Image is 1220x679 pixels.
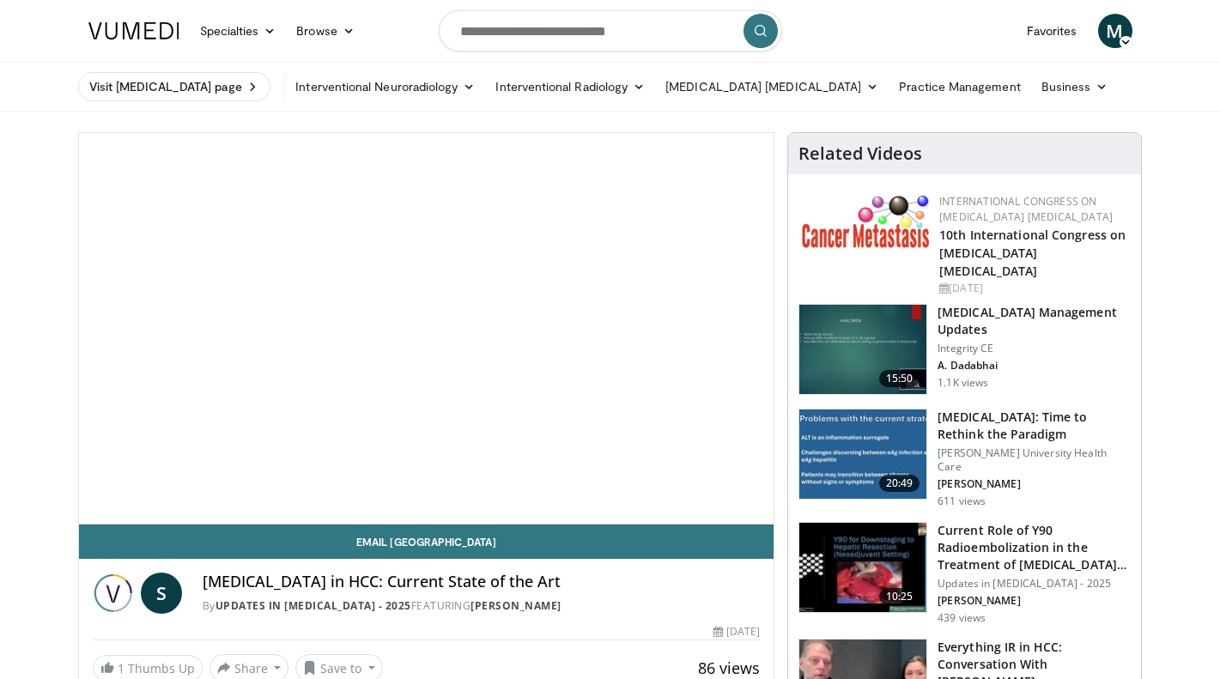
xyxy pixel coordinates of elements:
[889,70,1030,104] a: Practice Management
[799,523,926,612] img: 2d2033d6-22bc-4187-b3a1-80a0c3f14cd7.150x105_q85_crop-smart_upscale.jpg
[203,598,761,614] div: By FEATURING
[439,10,782,52] input: Search topics, interventions
[698,658,760,678] span: 86 views
[799,305,926,394] img: 8121a4fa-fc15-4415-b212-9043dbd65723.150x105_q85_crop-smart_upscale.jpg
[485,70,655,104] a: Interventional Radiology
[286,14,365,48] a: Browse
[93,573,134,614] img: Updates in Interventional Radiology - 2025
[938,477,1131,491] p: [PERSON_NAME]
[79,524,774,559] a: Email [GEOGRAPHIC_DATA]
[285,70,485,104] a: Interventional Neuroradiology
[655,70,889,104] a: [MEDICAL_DATA] [MEDICAL_DATA]
[938,611,986,625] p: 439 views
[118,660,124,676] span: 1
[938,304,1131,338] h3: [MEDICAL_DATA] Management Updates
[799,409,926,499] img: 47ed44b1-0fdc-4c81-9914-b2ec69ea4ee4.150x105_q85_crop-smart_upscale.jpg
[470,598,561,613] a: [PERSON_NAME]
[939,281,1127,296] div: [DATE]
[879,588,920,605] span: 10:25
[1031,70,1119,104] a: Business
[1098,14,1132,48] a: M
[938,359,1131,373] p: A. Dadabhai
[938,594,1131,608] p: [PERSON_NAME]
[939,227,1126,279] a: 10th International Congress on [MEDICAL_DATA] [MEDICAL_DATA]
[190,14,287,48] a: Specialties
[802,194,931,248] img: 6ff8bc22-9509-4454-a4f8-ac79dd3b8976.png.150x105_q85_autocrop_double_scale_upscale_version-0.2.png
[798,522,1131,625] a: 10:25 Current Role of Y90 Radioembolization in the Treatment of [MEDICAL_DATA]… Updates in [MEDIC...
[141,573,182,614] a: S
[79,133,774,524] video-js: Video Player
[879,475,920,492] span: 20:49
[798,304,1131,395] a: 15:50 [MEDICAL_DATA] Management Updates Integrity CE A. Dadabhai 1.1K views
[1017,14,1088,48] a: Favorites
[798,143,922,164] h4: Related Videos
[939,194,1113,224] a: International Congress on [MEDICAL_DATA] [MEDICAL_DATA]
[938,522,1131,573] h3: Current Role of Y90 Radioembolization in the Treatment of [MEDICAL_DATA]…
[938,494,986,508] p: 611 views
[938,577,1131,591] p: Updates in [MEDICAL_DATA] - 2025
[798,409,1131,508] a: 20:49 [MEDICAL_DATA]: Time to Rethink the Paradigm [PERSON_NAME] University Health Care [PERSON_N...
[215,598,411,613] a: Updates in [MEDICAL_DATA] - 2025
[713,624,760,640] div: [DATE]
[88,22,179,39] img: VuMedi Logo
[938,446,1131,474] p: [PERSON_NAME] University Health Care
[938,376,988,390] p: 1.1K views
[78,72,271,101] a: Visit [MEDICAL_DATA] page
[203,573,761,591] h4: [MEDICAL_DATA] in HCC: Current State of the Art
[879,370,920,387] span: 15:50
[938,342,1131,355] p: Integrity CE
[938,409,1131,443] h3: [MEDICAL_DATA]: Time to Rethink the Paradigm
